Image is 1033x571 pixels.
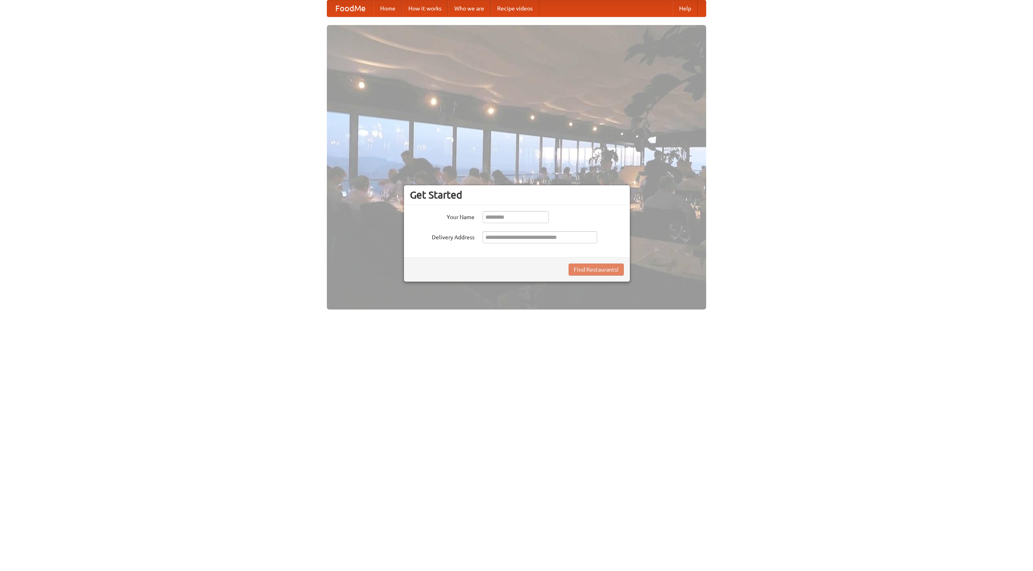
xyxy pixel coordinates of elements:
h3: Get Started [410,189,624,201]
a: Home [374,0,402,17]
a: How it works [402,0,448,17]
a: Recipe videos [491,0,539,17]
label: Your Name [410,211,475,221]
a: Who we are [448,0,491,17]
button: Find Restaurants! [569,264,624,276]
label: Delivery Address [410,231,475,241]
a: Help [673,0,698,17]
a: FoodMe [327,0,374,17]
